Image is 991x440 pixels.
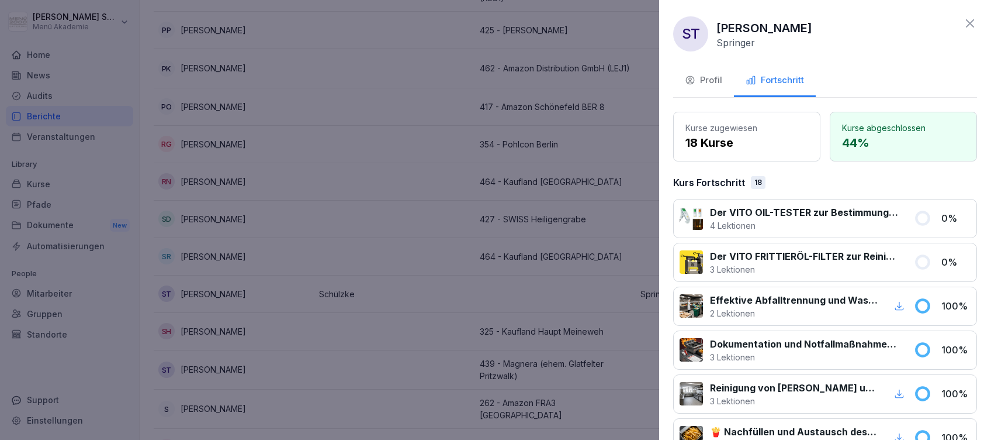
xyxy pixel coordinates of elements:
p: 3 Lektionen [710,395,878,407]
p: Kurs Fortschritt [673,176,745,190]
p: 0 % [941,255,971,269]
p: 2 Lektionen [710,307,878,319]
button: Profil [673,66,734,97]
p: Kurse abgeschlossen [842,122,965,134]
p: 🍟 Nachfüllen und Austausch des Frittieröl/-fettes [710,425,878,439]
div: ST [673,16,708,51]
div: 18 [751,176,765,189]
p: 100 % [941,387,971,401]
p: 18 Kurse [685,134,808,152]
p: 0 % [941,211,971,225]
p: Effektive Abfalltrennung und Wastemanagement im Catering [710,293,878,307]
p: Springer [716,37,755,49]
p: Kurse zugewiesen [685,122,808,134]
p: Der VITO FRITTIERÖL-FILTER zur Reinigung des Frittieröls [710,249,900,263]
p: 4 Lektionen [710,219,900,232]
p: 100 % [941,299,971,313]
p: [PERSON_NAME] [716,19,812,37]
p: Dokumentation und Notfallmaßnahmen bei Fritteusen [710,337,900,351]
p: 44 % [842,134,965,152]
p: 100 % [941,343,971,357]
p: Reinigung von [PERSON_NAME] und Dunstabzugshauben [710,381,878,395]
p: 3 Lektionen [710,351,900,363]
p: Der VITO OIL-TESTER zur Bestimmung Öl-Qualität [710,205,900,219]
p: 3 Lektionen [710,263,900,276]
div: Fortschritt [746,74,804,87]
button: Fortschritt [734,66,816,97]
div: Profil [685,74,722,87]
